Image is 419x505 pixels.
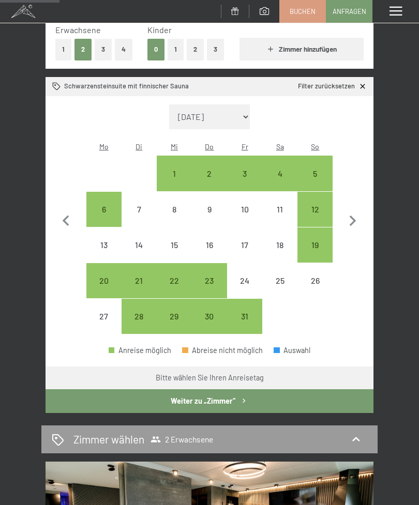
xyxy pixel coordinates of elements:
[86,299,122,334] div: Mon Oct 27 2025
[86,227,122,263] div: Anreise nicht möglich
[298,241,332,274] div: 19
[297,156,333,191] div: Anreise möglich
[227,299,262,334] div: Anreise möglich
[157,227,192,263] div: Wed Oct 15 2025
[227,156,262,191] div: Anreise möglich
[263,277,296,310] div: 25
[123,241,156,274] div: 14
[157,263,192,298] div: Wed Oct 22 2025
[297,263,333,298] div: Anreise nicht möglich
[123,312,156,345] div: 28
[168,39,184,60] button: 1
[193,312,226,345] div: 30
[187,39,204,60] button: 2
[262,192,297,227] div: Anreise nicht möglich
[122,263,157,298] div: Anreise möglich
[147,39,164,60] button: 0
[262,227,297,263] div: Sat Oct 18 2025
[240,38,364,60] button: Zimmer hinzufügen
[86,192,122,227] div: Anreise möglich
[274,347,310,354] div: Auswahl
[157,156,192,191] div: Wed Oct 01 2025
[158,170,191,203] div: 1
[192,192,227,227] div: Thu Oct 09 2025
[122,299,157,334] div: Anreise möglich
[192,299,227,334] div: Thu Oct 30 2025
[55,25,101,35] span: Erwachsene
[227,227,262,263] div: Fri Oct 17 2025
[158,277,191,310] div: 22
[55,104,77,334] button: Vorheriger Monat
[46,389,373,413] button: Weiter zu „Zimmer“
[227,192,262,227] div: Fri Oct 10 2025
[52,82,61,91] svg: Zimmer
[227,156,262,191] div: Fri Oct 03 2025
[147,25,172,35] span: Kinder
[86,227,122,263] div: Mon Oct 13 2025
[262,227,297,263] div: Anreise nicht möglich
[263,170,296,203] div: 4
[298,277,332,310] div: 26
[123,205,156,238] div: 7
[157,227,192,263] div: Anreise nicht möglich
[227,263,262,298] div: Anreise nicht möglich
[136,142,142,151] abbr: Dienstag
[297,227,333,263] div: Sun Oct 19 2025
[171,142,178,151] abbr: Mittwoch
[207,39,224,60] button: 3
[192,156,227,191] div: Anreise möglich
[122,192,157,227] div: Tue Oct 07 2025
[193,170,226,203] div: 2
[228,205,261,238] div: 10
[157,299,192,334] div: Wed Oct 29 2025
[158,241,191,274] div: 15
[280,1,325,22] a: Buchen
[156,373,264,383] div: Bitte wählen Sie Ihren Anreisetag
[157,192,192,227] div: Anreise nicht möglich
[55,39,71,60] button: 1
[157,192,192,227] div: Wed Oct 08 2025
[192,227,227,263] div: Anreise nicht möglich
[192,227,227,263] div: Thu Oct 16 2025
[123,277,156,310] div: 21
[227,227,262,263] div: Anreise nicht möglich
[227,192,262,227] div: Anreise nicht möglich
[227,299,262,334] div: Fri Oct 31 2025
[205,142,214,151] abbr: Donnerstag
[87,205,121,238] div: 6
[73,432,144,447] h2: Zimmer wählen
[158,205,191,238] div: 8
[228,312,261,345] div: 31
[158,312,191,345] div: 29
[262,263,297,298] div: Sat Oct 25 2025
[276,142,284,151] abbr: Samstag
[297,192,333,227] div: Anreise möglich
[192,156,227,191] div: Thu Oct 02 2025
[115,39,132,60] button: 4
[227,263,262,298] div: Fri Oct 24 2025
[87,277,121,310] div: 20
[157,299,192,334] div: Anreise möglich
[86,192,122,227] div: Mon Oct 06 2025
[182,347,263,354] div: Abreise nicht möglich
[297,156,333,191] div: Sun Oct 05 2025
[122,227,157,263] div: Anreise nicht möglich
[122,227,157,263] div: Tue Oct 14 2025
[228,277,261,310] div: 24
[228,241,261,274] div: 17
[326,1,372,22] a: Anfragen
[290,7,316,16] span: Buchen
[262,156,297,191] div: Sat Oct 04 2025
[122,263,157,298] div: Tue Oct 21 2025
[262,263,297,298] div: Anreise nicht möglich
[151,434,213,445] span: 2 Erwachsene
[99,142,109,151] abbr: Montag
[87,241,121,274] div: 13
[263,205,296,238] div: 11
[297,263,333,298] div: Sun Oct 26 2025
[298,205,332,238] div: 12
[193,205,226,238] div: 9
[192,263,227,298] div: Thu Oct 23 2025
[297,227,333,263] div: Anreise möglich
[157,156,192,191] div: Anreise möglich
